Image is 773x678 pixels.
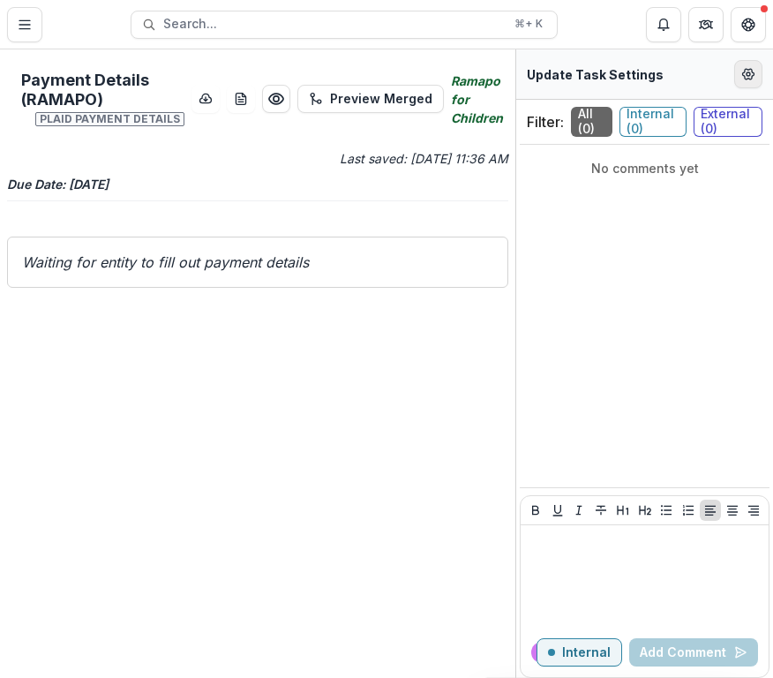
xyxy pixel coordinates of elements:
div: ⌘ + K [511,14,546,34]
button: Strike [590,500,612,521]
i: Ramapo for Children [451,72,503,127]
button: Align Right [743,500,764,521]
button: Align Left [700,500,721,521]
button: Edit Form Settings [734,60,762,88]
button: download-button [191,85,220,113]
button: Toggle Menu [7,7,42,42]
span: Internal ( 0 ) [619,107,687,137]
button: Bold [525,500,546,521]
button: Search... [131,11,558,39]
p: Filter: [527,111,564,132]
button: Notifications [646,7,681,42]
h2: Payment Details (RAMAPO) [21,71,184,128]
p: Last saved: [DATE] 11:36 AM [261,149,508,168]
i: Waiting for entity to fill out payment details [22,253,309,271]
p: Update Task Settings [527,65,664,84]
button: Bullet List [656,500,677,521]
span: All ( 0 ) [571,107,612,137]
button: Underline [547,500,568,521]
button: Heading 2 [634,500,656,521]
p: Due Date: [DATE] [7,175,508,193]
button: Align Center [722,500,743,521]
p: Internal [562,645,611,660]
span: Plaid payment details [35,112,184,126]
button: Add Comment [629,638,758,667]
button: Get Help [731,7,766,42]
button: Internal [537,638,622,667]
span: External ( 0 ) [694,107,762,137]
span: Search... [163,17,504,32]
p: No comments yet [527,159,762,177]
button: Partners [688,7,724,42]
button: Heading 1 [612,500,634,521]
button: download-word-button [227,85,255,113]
button: Italicize [568,500,589,521]
button: Preview Merged [297,85,444,113]
button: Ordered List [678,500,699,521]
button: Preview 047e93ff-9148-476d-a077-7b94df6a691c.pdf [262,85,290,113]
